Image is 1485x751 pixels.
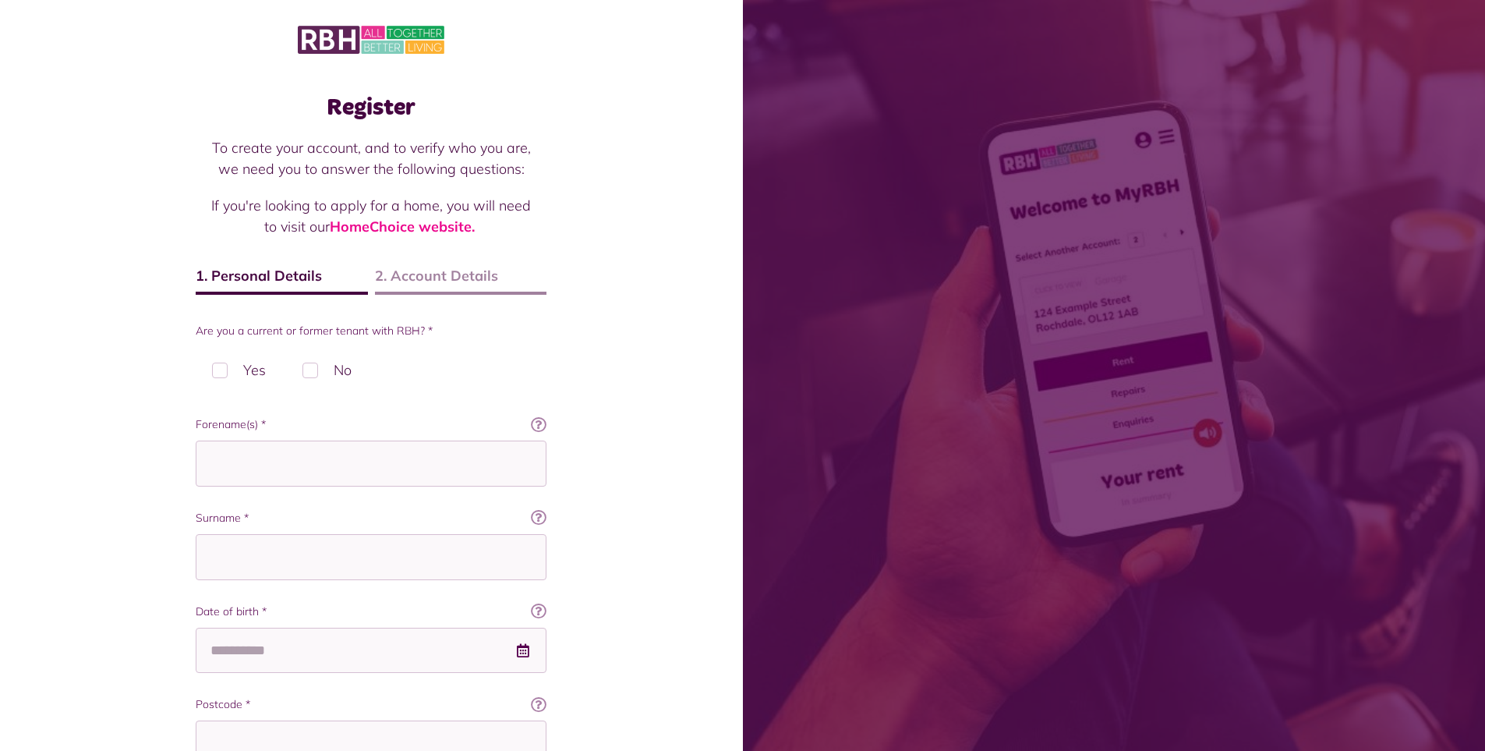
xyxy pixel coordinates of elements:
[196,265,368,295] span: 1. Personal Details
[196,94,546,122] h1: Register
[298,23,444,56] img: MyRBH
[286,347,368,393] label: No
[211,137,531,179] p: To create your account, and to verify who you are, we need you to answer the following questions:
[196,347,282,393] label: Yes
[330,218,475,236] a: HomeChoice website.
[211,195,531,237] p: If you're looking to apply for a home, you will need to visit our
[196,604,546,620] label: Date of birth *
[375,265,547,295] span: 2. Account Details
[196,323,546,339] label: Are you a current or former tenant with RBH? *
[196,696,546,713] label: Postcode *
[196,416,546,433] label: Forename(s) *
[196,510,546,526] label: Surname *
